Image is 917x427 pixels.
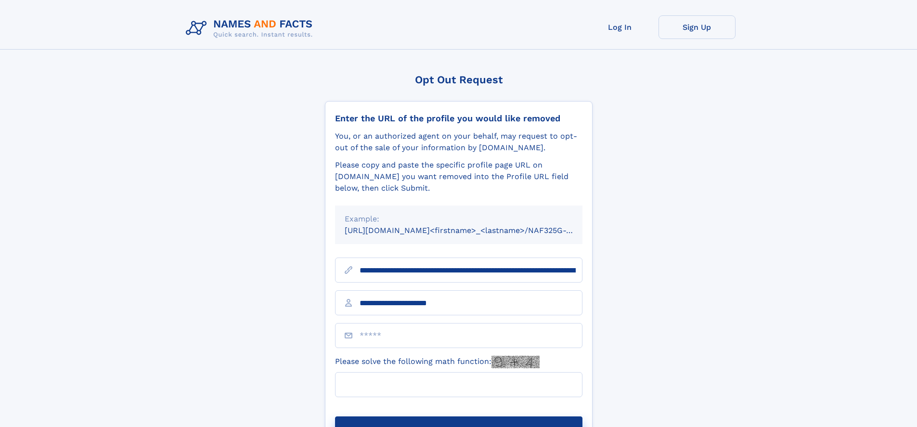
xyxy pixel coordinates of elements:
[335,113,582,124] div: Enter the URL of the profile you would like removed
[345,213,573,225] div: Example:
[325,74,593,86] div: Opt Out Request
[182,15,321,41] img: Logo Names and Facts
[659,15,736,39] a: Sign Up
[335,130,582,154] div: You, or an authorized agent on your behalf, may request to opt-out of the sale of your informatio...
[335,356,540,368] label: Please solve the following math function:
[335,159,582,194] div: Please copy and paste the specific profile page URL on [DOMAIN_NAME] you want removed into the Pr...
[581,15,659,39] a: Log In
[345,226,601,235] small: [URL][DOMAIN_NAME]<firstname>_<lastname>/NAF325G-xxxxxxxx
